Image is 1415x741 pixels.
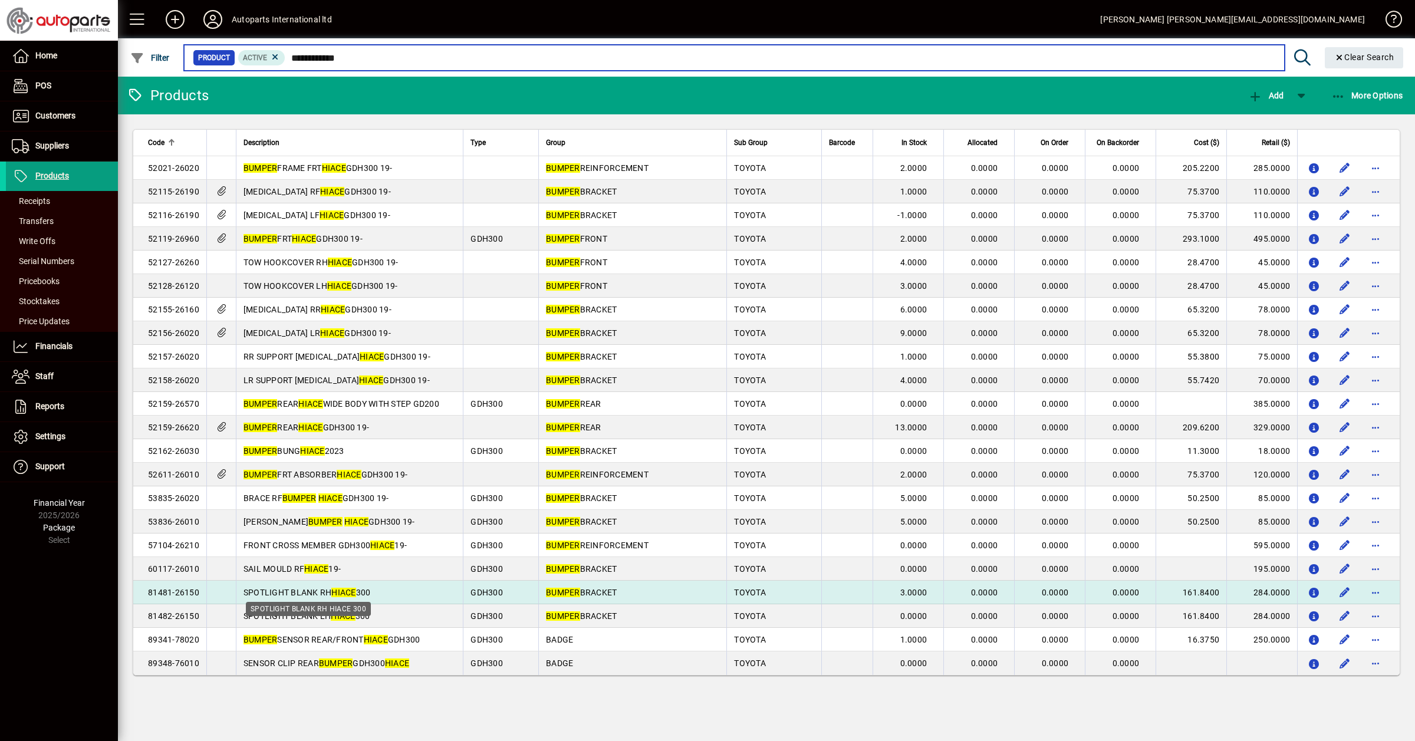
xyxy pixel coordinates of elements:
em: BUMPER [546,352,580,361]
em: HIACE [292,234,316,243]
td: 329.0000 [1226,416,1297,439]
span: BRACKET [546,376,617,385]
span: Transfers [12,216,54,226]
em: HIACE [320,210,344,220]
a: Support [6,452,118,482]
span: 0.0000 [1042,352,1069,361]
span: GDH300 [470,399,503,409]
span: POS [35,81,51,90]
span: 0.0000 [1042,399,1069,409]
span: REAR [546,423,601,432]
span: FRT GDH300 19- [243,234,363,243]
em: HIACE [298,423,323,432]
div: Code [148,136,199,149]
td: 50.2500 [1156,486,1226,510]
div: On Order [1022,136,1079,149]
div: Type [470,136,531,149]
em: HIACE [298,399,323,409]
span: Type [470,136,486,149]
td: 75.0000 [1226,345,1297,368]
em: HIACE [328,258,352,267]
span: 52156-26020 [148,328,199,338]
td: 45.0000 [1226,274,1297,298]
a: Reports [6,392,118,421]
span: 0.0000 [1113,446,1140,456]
td: 28.4700 [1156,251,1226,274]
em: HIACE [322,163,346,173]
span: 0.0000 [1113,281,1140,291]
span: 1.0000 [900,187,927,196]
button: More options [1366,465,1385,484]
span: FRONT [546,281,607,291]
span: 0.0000 [1113,187,1140,196]
span: 0.0000 [1042,187,1069,196]
td: 11.3000 [1156,439,1226,463]
button: Edit [1335,465,1354,484]
td: 120.0000 [1226,463,1297,486]
span: 0.0000 [1113,399,1140,409]
em: BUMPER [546,470,580,479]
button: More options [1366,182,1385,201]
span: Filter [130,53,170,62]
a: Stocktakes [6,291,118,311]
td: 45.0000 [1226,251,1297,274]
span: LR SUPPORT [MEDICAL_DATA] GDH300 19- [243,376,430,385]
a: Suppliers [6,131,118,161]
a: Home [6,41,118,71]
em: BUMPER [546,423,580,432]
button: Edit [1335,630,1354,649]
td: 209.6200 [1156,416,1226,439]
span: Code [148,136,164,149]
span: 0.0000 [971,305,998,314]
span: Barcode [829,136,855,149]
div: In Stock [880,136,937,149]
span: On Order [1041,136,1068,149]
span: 0.0000 [1113,423,1140,432]
td: 75.3700 [1156,180,1226,203]
button: Edit [1335,159,1354,177]
button: Edit [1335,654,1354,673]
span: Retail ($) [1262,136,1290,149]
a: Customers [6,101,118,131]
button: Edit [1335,607,1354,625]
span: 0.0000 [1113,470,1140,479]
button: More Options [1328,85,1406,106]
span: More Options [1331,91,1403,100]
span: 0.0000 [1042,163,1069,173]
em: BUMPER [546,258,580,267]
span: 52116-26190 [148,210,199,220]
div: Sub Group [734,136,814,149]
button: Edit [1335,536,1354,555]
div: Description [243,136,456,149]
span: Suppliers [35,141,69,150]
td: 495.0000 [1226,227,1297,251]
a: Price Updates [6,311,118,331]
span: TOYOTA [734,328,766,338]
span: 0.0000 [971,399,998,409]
span: Reports [35,401,64,411]
span: 52155-26160 [148,305,199,314]
span: REINFORCEMENT [546,470,649,479]
button: More options [1366,347,1385,366]
span: BRACKET [546,328,617,338]
button: Edit [1335,559,1354,578]
button: Clear [1325,47,1404,68]
span: Staff [35,371,54,381]
span: 0.0000 [1042,446,1069,456]
button: More options [1366,229,1385,248]
em: BUMPER [243,470,278,479]
div: Autoparts International ltd [232,10,332,29]
button: Edit [1335,583,1354,602]
em: BUMPER [546,328,580,338]
td: 55.3800 [1156,345,1226,368]
span: 0.0000 [1113,328,1140,338]
span: 0.0000 [1113,376,1140,385]
span: REAR GDH300 19- [243,423,369,432]
span: 52611-26010 [148,470,199,479]
span: 9.0000 [900,328,927,338]
span: Description [243,136,279,149]
span: 0.0000 [1042,281,1069,291]
td: 65.3200 [1156,298,1226,321]
span: FRONT [546,258,607,267]
span: Stocktakes [12,297,60,306]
